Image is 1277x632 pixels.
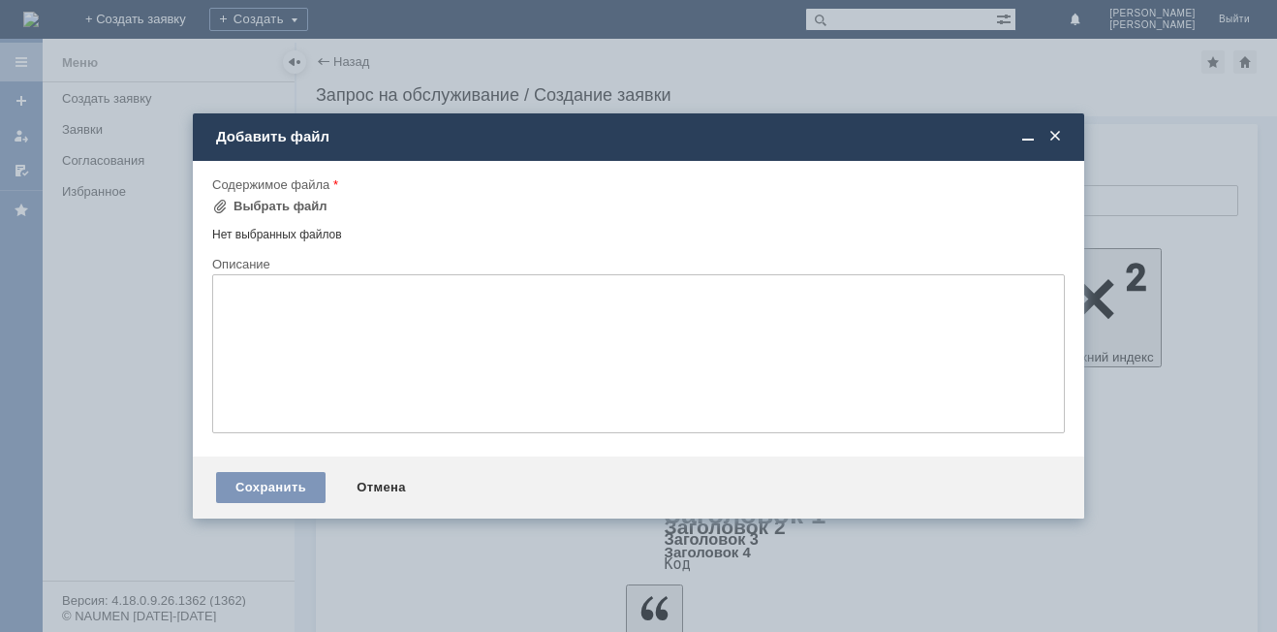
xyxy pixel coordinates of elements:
span: Закрыть [1045,128,1065,145]
div: Добрый день! Прошу предоставить доступы для нового сотрудника маркетолога [PERSON_NAME]. Заявка в... [8,8,283,70]
div: Содержимое файла [212,178,1061,191]
span: Свернуть (Ctrl + M) [1018,128,1038,145]
div: Добавить файл [216,128,1065,145]
div: Описание [212,258,1061,270]
div: Нет выбранных файлов [212,220,1065,242]
div: Выбрать файл [234,199,327,214]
